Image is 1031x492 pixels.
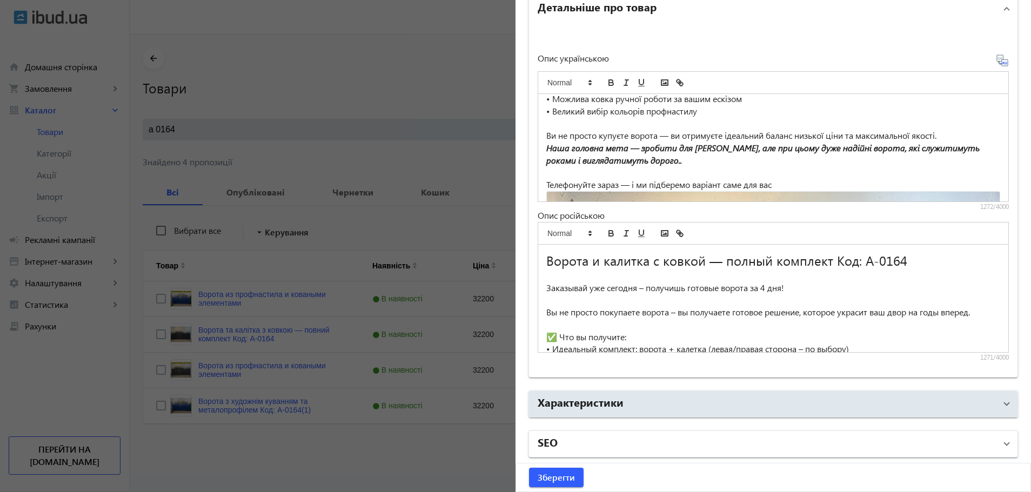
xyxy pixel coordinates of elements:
[538,434,558,449] h2: SEO
[634,76,649,89] button: underline
[546,251,1000,269] h2: Ворота и калитка с ковкой — полный комплект Код: А-0164
[996,54,1009,67] svg-icon: Перекласти на рос.
[619,227,634,240] button: italic
[538,394,624,409] h2: Характеристики
[657,76,672,89] button: image
[529,431,1017,457] mat-expansion-panel-header: SEO
[538,210,605,221] span: Опис російською
[529,391,1017,417] mat-expansion-panel-header: Характеристики
[546,179,772,190] span: Телефонуйте зараз — і ми підберемо варіант саме для вас
[619,76,634,89] button: italic
[538,52,609,64] span: Опис українською
[680,154,682,166] em: .
[546,343,849,354] span: • Идеальный комплект: ворота + калетка (левая/правая сторона – по выбору)
[538,353,1009,362] div: 1271/4000
[546,331,626,342] span: ✅ Что вы получите:
[546,142,982,166] em: Наша головна мета — зробити для [PERSON_NAME], але при цьому дуже надійні ворота, які служитимуть...
[657,227,672,240] button: image
[546,130,1000,142] p: Ви не просто купуєте ворота — ви отримуєте ідеальний баланс низької ціни та максимальної якості.
[529,468,584,487] button: Зберегти
[546,282,784,293] span: Заказывай уже сегодня – получишь готовые ворота за 4 дня!
[538,203,1009,211] div: 1272/4000
[538,471,575,483] span: Зберегти
[546,105,697,117] span: • Великий вибір кольорів профнастилу
[604,76,619,89] button: bold
[546,306,970,318] span: Вы не просто покупаете ворота – вы получаете готовое решение, которое украсит ваш двор на годы вп...
[634,227,649,240] button: underline
[672,227,687,240] button: link
[604,227,619,240] button: bold
[672,76,687,89] button: link
[546,93,742,104] span: • Можлива ковка ручної роботи за вашим ескізом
